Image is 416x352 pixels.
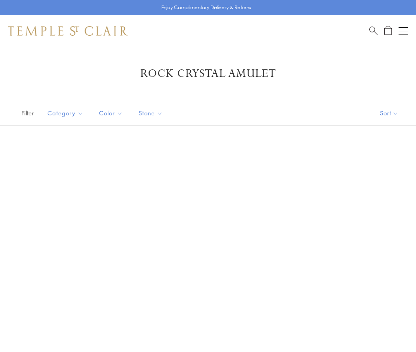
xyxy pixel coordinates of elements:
[133,104,169,122] button: Stone
[44,108,89,118] span: Category
[95,108,129,118] span: Color
[135,108,169,118] span: Stone
[362,101,416,125] button: Show sort by
[161,4,251,11] p: Enjoy Complimentary Delivery & Returns
[8,26,128,36] img: Temple St. Clair
[369,26,378,36] a: Search
[93,104,129,122] button: Color
[399,26,408,36] button: Open navigation
[384,26,392,36] a: Open Shopping Bag
[20,67,396,81] h1: Rock Crystal Amulet
[42,104,89,122] button: Category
